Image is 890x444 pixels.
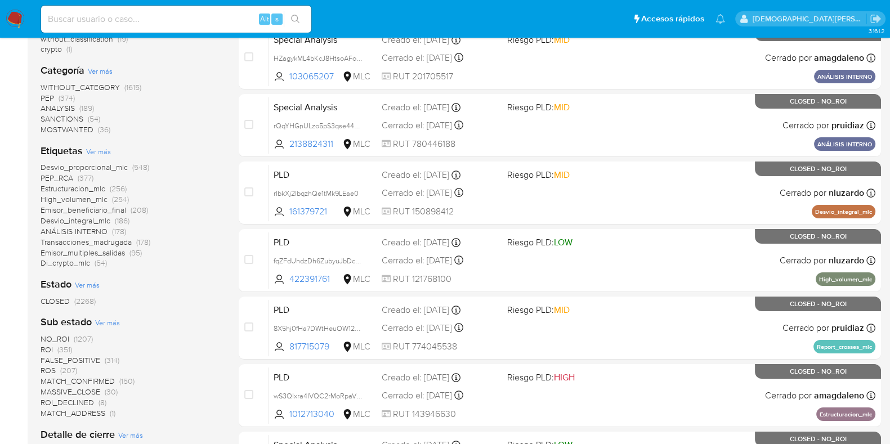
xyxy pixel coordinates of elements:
[260,14,269,24] span: Alt
[275,14,279,24] span: s
[753,14,866,24] p: cristian.porley@mercadolibre.com
[715,14,725,24] a: Notificaciones
[641,13,704,25] span: Accesos rápidos
[284,11,307,27] button: search-icon
[870,13,882,25] a: Salir
[868,26,884,35] span: 3.161.2
[41,12,311,26] input: Buscar usuario o caso...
